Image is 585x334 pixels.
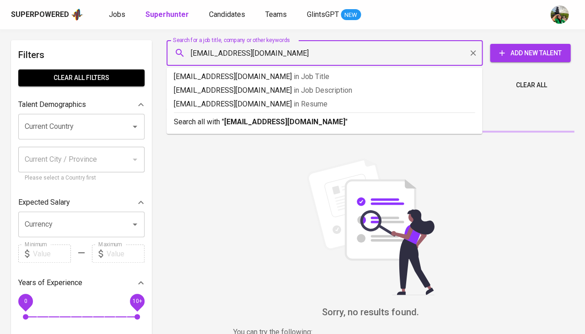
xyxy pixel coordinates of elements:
[294,72,329,81] span: in Job Title
[302,158,439,295] img: file_searching.svg
[129,120,141,133] button: Open
[341,11,361,20] span: NEW
[26,72,137,84] span: Clear All filters
[11,10,69,20] div: Superpowered
[307,10,339,19] span: GlintsGPT
[18,274,145,292] div: Years of Experience
[497,48,563,59] span: Add New Talent
[265,9,289,21] a: Teams
[18,48,145,62] h6: Filters
[107,244,145,263] input: Value
[145,10,189,19] b: Superhunter
[18,197,70,208] p: Expected Salary
[209,9,247,21] a: Candidates
[307,9,361,21] a: GlintsGPT NEW
[145,9,191,21] a: Superhunter
[71,8,83,21] img: app logo
[129,218,141,231] button: Open
[18,277,82,288] p: Years of Experience
[18,193,145,212] div: Expected Salary
[294,100,327,108] span: in Resume
[109,10,125,19] span: Jobs
[33,244,71,263] input: Value
[18,99,86,110] p: Talent Demographics
[467,47,479,59] button: Clear
[174,85,475,96] p: [EMAIL_ADDRESS][DOMAIN_NAME]
[550,5,569,24] img: eva@glints.com
[490,44,570,62] button: Add New Talent
[174,117,475,127] p: Search all with " "
[209,10,245,19] span: Candidates
[11,8,83,21] a: Superpoweredapp logo
[512,77,550,94] button: Clear All
[515,80,547,91] span: Clear All
[25,174,138,183] p: Please select a Country first
[132,298,142,304] span: 10+
[174,99,475,110] p: [EMAIL_ADDRESS][DOMAIN_NAME]
[24,298,27,304] span: 0
[224,117,345,126] b: [EMAIL_ADDRESS][DOMAIN_NAME]
[166,305,574,319] h6: Sorry, no results found.
[294,86,352,95] span: in Job Description
[265,10,287,19] span: Teams
[18,69,145,86] button: Clear All filters
[174,71,475,82] p: [EMAIL_ADDRESS][DOMAIN_NAME]
[109,9,127,21] a: Jobs
[18,95,145,114] div: Talent Demographics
